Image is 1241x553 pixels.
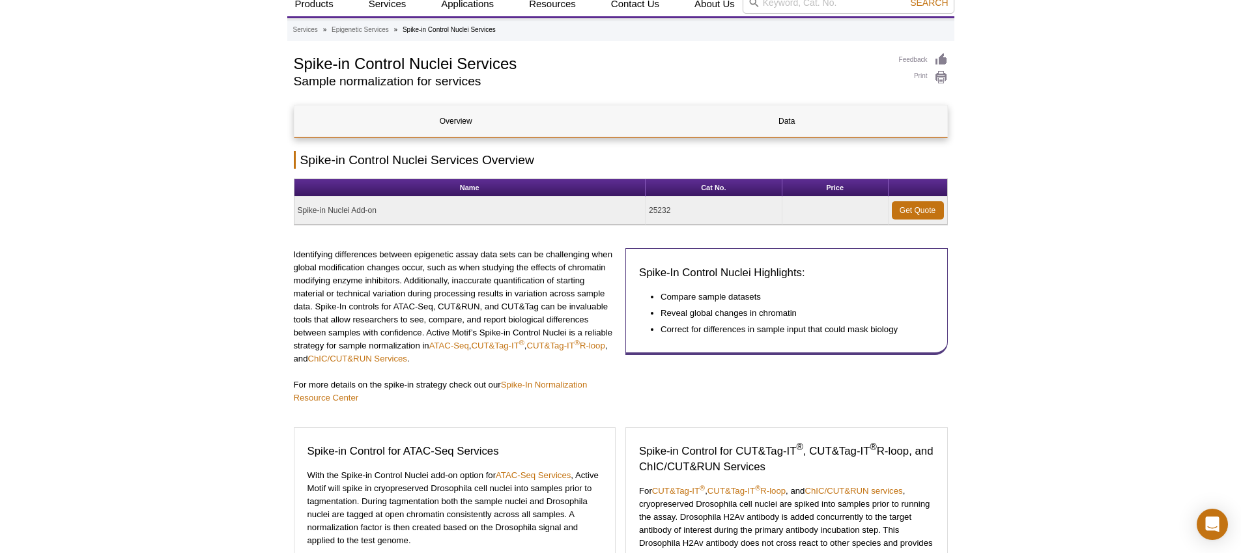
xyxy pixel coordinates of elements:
sup: ® [575,339,580,347]
sup: ® [519,339,524,347]
th: Price [782,179,889,197]
th: Cat No. [646,179,782,197]
a: ChIC/CUT&RUN services [805,486,902,496]
a: Feedback [899,53,948,67]
a: CUT&Tag-IT®R-loop [526,341,605,350]
a: CUT&Tag-IT® [652,486,705,496]
li: Correct for differences in sample input that could mask biology [661,323,921,336]
h3: Spike-in Control for ATAC-Seq Services [307,444,603,459]
sup: ® [797,442,803,453]
a: ATAC-Seq [429,341,469,350]
li: Compare sample datasets [661,291,921,304]
sup: ® [700,484,705,492]
li: » [323,26,327,33]
a: ChIC/CUT&RUN Services [308,354,407,363]
p: With the Spike-in Control Nuclei add-on option for , Active Motif will spike in cryopreserved Dro... [307,469,603,547]
a: Print [899,70,948,85]
td: Spike-in Nuclei Add-on [294,197,646,225]
a: CUT&Tag-IT®R-loop [707,486,786,496]
li: » [394,26,398,33]
th: Name [294,179,646,197]
a: Overview [294,106,618,137]
h3: Spike-In Control Nuclei Highlights: [639,265,934,281]
h1: Spike-in Control Nuclei Services [294,53,886,72]
div: Open Intercom Messenger [1197,509,1228,540]
a: Services [293,24,318,36]
p: For more details on the spike-in strategy check out our [294,378,616,404]
a: ATAC-Seq Services [496,470,571,480]
td: 25232 [646,197,782,225]
h2: Spike-in Control Nuclei Services Overview [294,151,948,169]
h2: Sample normalization for services [294,76,886,87]
a: Data [625,106,949,137]
a: Get Quote [892,201,944,220]
li: Spike-in Control Nuclei Services [403,26,496,33]
sup: ® [755,484,760,492]
h3: Spike-in Control for CUT&Tag-IT , CUT&Tag-IT R-loop, and ChIC/CUT&RUN Services [639,444,934,475]
p: Identifying differences between epigenetic assay data sets can be challenging when global modific... [294,248,616,365]
a: Epigenetic Services [332,24,389,36]
sup: ® [870,442,876,453]
a: CUT&Tag-IT® [471,341,524,350]
li: Reveal global changes in chromatin [661,307,921,320]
